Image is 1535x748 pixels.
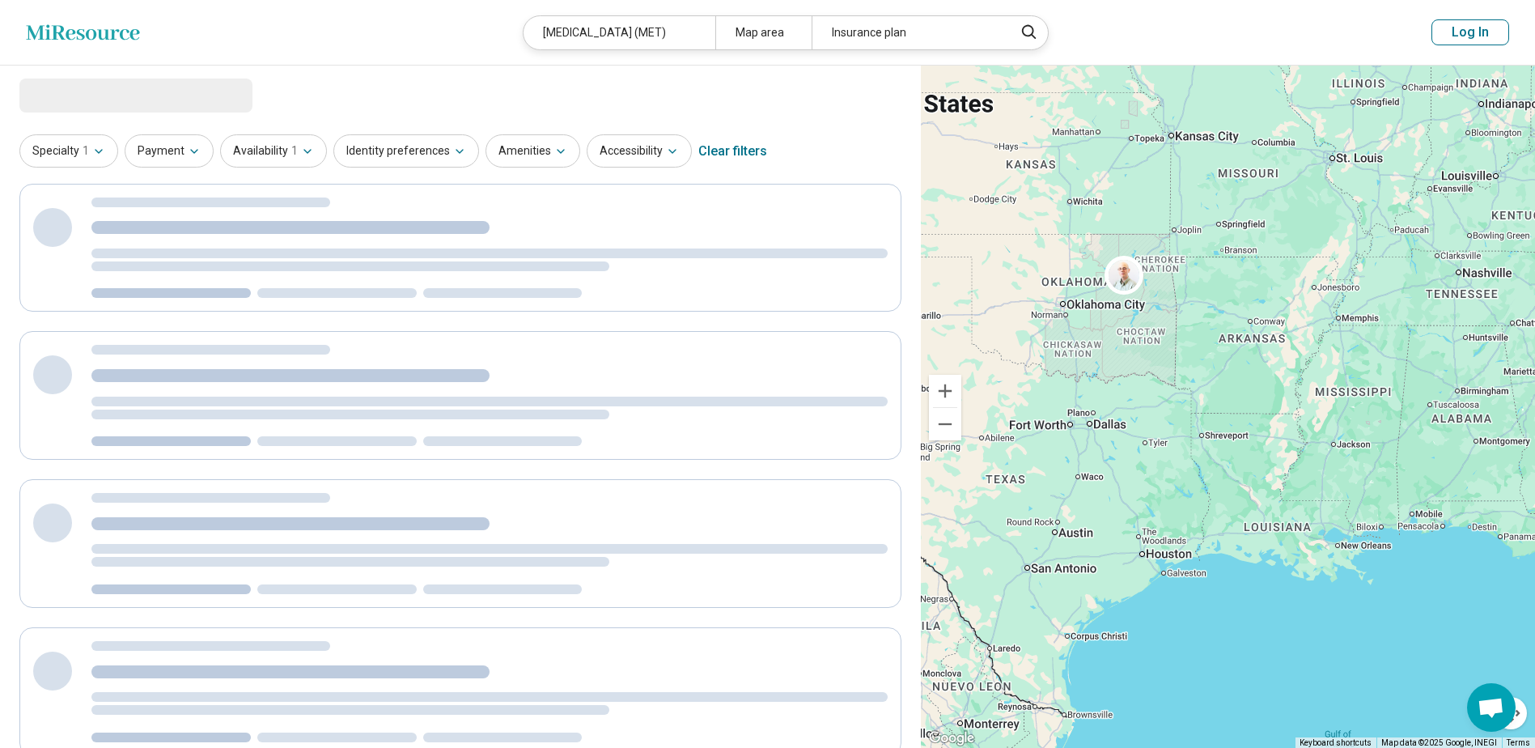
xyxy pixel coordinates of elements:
button: Payment [125,134,214,168]
span: 1 [291,142,298,159]
button: Availability1 [220,134,327,168]
span: Map data ©2025 Google, INEGI [1381,738,1497,747]
div: Open chat [1467,683,1516,732]
button: Specialty1 [19,134,118,168]
span: Loading... [19,79,155,111]
button: Accessibility [587,134,692,168]
button: Amenities [486,134,580,168]
button: Identity preferences [333,134,479,168]
div: Insurance plan [812,16,1003,49]
div: Clear filters [698,132,767,171]
button: Log In [1431,19,1509,45]
a: Terms (opens in new tab) [1507,738,1530,747]
div: Map area [715,16,812,49]
button: Zoom in [929,375,961,407]
span: 1 [83,142,89,159]
button: Zoom out [929,408,961,440]
div: [MEDICAL_DATA] (MET) [524,16,715,49]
